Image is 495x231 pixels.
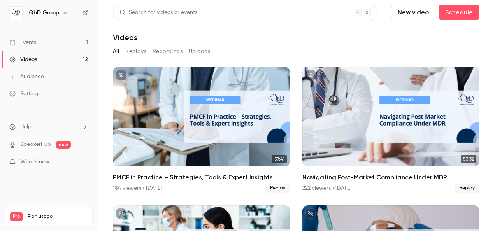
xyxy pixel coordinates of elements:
[113,184,162,192] div: 184 viewers • [DATE]
[119,9,197,17] div: Search for videos or events
[10,212,23,221] span: Pro
[272,155,287,163] span: 57:41
[305,208,316,219] button: unpublished
[20,158,49,166] span: What's new
[10,7,22,19] img: QbD Group
[113,33,137,42] h1: Videos
[116,70,126,80] button: unpublished
[439,5,479,20] button: Schedule
[79,159,88,166] iframe: Noticeable Trigger
[9,56,37,63] div: Videos
[9,73,44,80] div: Audience
[56,141,71,149] span: new
[116,208,126,219] button: unpublished
[455,184,479,193] span: Replay
[302,173,479,182] h2: Navigating Post-Market Compliance Under MDR
[9,123,88,131] li: help-dropdown-opener
[20,140,51,149] a: SpeakerHub
[461,155,476,163] span: 53:32
[9,90,40,98] div: Settings
[302,184,351,192] div: 222 viewers • [DATE]
[113,67,290,193] li: PMCF in Practice – Strategies, Tools & Expert Insights
[9,38,36,46] div: Events
[20,123,32,131] span: Help
[189,45,211,58] button: Uploads
[113,5,479,226] section: Videos
[113,67,290,193] a: 57:41PMCF in Practice – Strategies, Tools & Expert Insights184 viewers • [DATE]Replay
[125,45,146,58] button: Replays
[29,9,59,17] h6: QbD Group
[28,213,88,220] span: Plan usage
[391,5,435,20] button: New video
[265,184,290,193] span: Replay
[113,45,119,58] button: All
[305,70,316,80] button: unpublished
[113,173,290,182] h2: PMCF in Practice – Strategies, Tools & Expert Insights
[302,67,479,193] li: Navigating Post-Market Compliance Under MDR
[302,67,479,193] a: 53:32Navigating Post-Market Compliance Under MDR222 viewers • [DATE]Replay
[153,45,183,58] button: Recordings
